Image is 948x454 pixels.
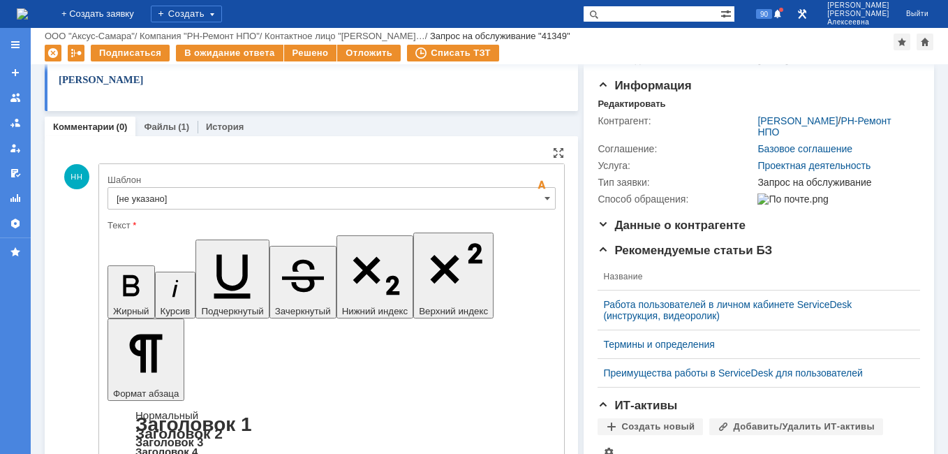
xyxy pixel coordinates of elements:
[757,115,838,126] a: [PERSON_NAME]
[201,306,263,316] span: Подчеркнутый
[598,79,691,92] span: Информация
[598,193,755,205] div: Способ обращения:
[53,122,114,132] a: Комментарии
[17,8,28,20] img: logo
[4,187,27,210] a: Отчеты
[4,112,27,134] a: Заявки в моей ответственности
[598,98,665,110] div: Редактировать
[4,137,27,159] a: Мои заявки
[265,31,430,41] div: /
[342,306,408,316] span: Нижний индекс
[108,318,184,401] button: Формат абзаца
[4,162,27,184] a: Мои согласования
[135,413,252,435] a: Заголовок 1
[598,244,772,257] span: Рекомендуемые статьи БЗ
[917,34,933,50] div: Сделать домашней страницей
[598,115,755,126] div: Контрагент:
[108,221,553,230] div: Текст
[269,246,336,318] button: Зачеркнутый
[757,177,914,188] div: Запрос на обслуживание
[108,265,155,318] button: Жирный
[113,306,149,316] span: Жирный
[265,31,425,41] a: Контактное лицо "[PERSON_NAME]…
[135,425,223,441] a: Заголовок 2
[4,212,27,235] a: Настройки
[533,177,550,193] span: Скрыть панель инструментов
[275,306,331,316] span: Зачеркнутый
[336,235,414,318] button: Нижний индекс
[206,122,244,132] a: История
[4,61,27,84] a: Создать заявку
[827,10,889,18] span: [PERSON_NAME]
[757,193,828,205] img: По почте.png
[419,306,488,316] span: Верхний индекс
[135,436,203,448] a: Заголовок 3
[135,409,198,421] a: Нормальный
[827,18,889,27] span: Алексеевна
[161,306,191,316] span: Курсив
[827,1,889,10] span: [PERSON_NAME]
[598,177,755,188] div: Тип заявки:
[151,6,222,22] div: Создать
[756,9,772,19] span: 90
[598,263,909,291] th: Название
[108,175,553,184] div: Шаблон
[413,233,494,318] button: Верхний индекс
[117,122,128,132] div: (0)
[45,31,140,41] div: /
[155,272,196,318] button: Курсив
[598,219,746,232] span: Данные о контрагенте
[757,115,891,138] a: РН-Ремонт НПО
[603,339,903,350] a: Термины и определения
[757,143,852,154] a: Базовое соглашение
[794,6,810,22] a: Перейти в интерфейс администратора
[140,31,260,41] a: Компания "РН-Ремонт НПО"
[17,8,28,20] a: Перейти на домашнюю страницу
[113,388,179,399] span: Формат абзаца
[45,31,135,41] a: ООО "Аксус-Самара"
[140,31,265,41] div: /
[720,6,734,20] span: Расширенный поиск
[603,367,903,379] a: Преимущества работы в ServiceDesk для пользователей
[144,122,176,132] a: Файлы
[195,240,269,318] button: Подчеркнутый
[757,115,914,138] div: /
[598,399,677,412] span: ИТ-активы
[4,87,27,109] a: Заявки на командах
[757,160,871,171] a: Проектная деятельность
[430,31,570,41] div: Запрос на обслуживание "41349"
[553,147,564,159] div: На всю страницу
[45,45,61,61] div: Удалить
[598,160,755,171] div: Услуга:
[64,164,89,189] span: НН
[598,143,755,154] div: Соглашение:
[894,34,910,50] div: Добавить в избранное
[178,122,189,132] div: (1)
[68,45,84,61] div: Работа с массовостью
[603,299,903,321] a: Работа пользователей в личном кабинете ServiceDesk (инструкция, видеоролик)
